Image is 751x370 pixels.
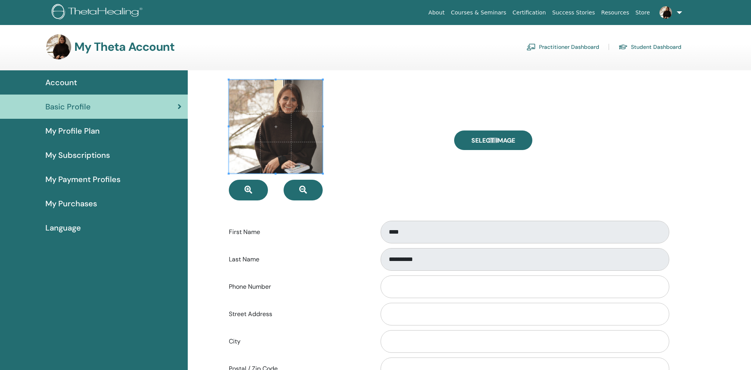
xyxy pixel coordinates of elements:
[46,34,71,59] img: default.jpg
[45,173,120,185] span: My Payment Profiles
[526,43,536,50] img: chalkboard-teacher.svg
[45,149,110,161] span: My Subscriptions
[425,5,447,20] a: About
[549,5,598,20] a: Success Stories
[526,41,599,53] a: Practitioner Dashboard
[598,5,632,20] a: Resources
[223,252,373,267] label: Last Name
[471,136,515,145] span: Select Image
[45,77,77,88] span: Account
[488,138,498,143] input: Select Image
[52,4,145,21] img: logo.png
[45,101,91,113] span: Basic Profile
[223,307,373,322] label: Street Address
[45,198,97,209] span: My Purchases
[74,40,174,54] h3: My Theta Account
[618,41,681,53] a: Student Dashboard
[45,125,100,137] span: My Profile Plan
[618,44,628,50] img: graduation-cap.svg
[659,6,672,19] img: default.jpg
[223,225,373,240] label: First Name
[223,279,373,294] label: Phone Number
[45,222,81,234] span: Language
[632,5,653,20] a: Store
[509,5,549,20] a: Certification
[448,5,510,20] a: Courses & Seminars
[223,334,373,349] label: City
